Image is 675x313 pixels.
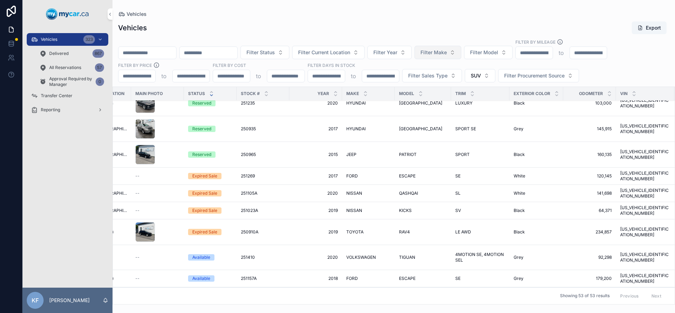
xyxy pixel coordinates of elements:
a: [US_VEHICLE_IDENTIFICATION_NUMBER] [620,149,670,160]
a: 251105A [241,190,285,196]
span: TOYOTA [346,229,364,235]
a: TIGUAN [399,255,447,260]
a: 2019 [294,229,338,235]
a: KICKS [399,208,447,213]
div: scrollable content [22,28,112,125]
span: Showing 53 of 53 results [560,293,610,299]
a: [GEOGRAPHIC_DATA] [399,100,447,106]
span: Black [514,229,525,235]
a: HYUNDAI [346,126,391,132]
a: SPORT [455,152,505,157]
span: Exterior Color [514,91,550,96]
span: Make [346,91,359,96]
a: Expired Sale [188,229,232,235]
a: HYUNDAI [346,100,391,106]
a: Approval Required by Manager0 [35,75,108,88]
span: 251235 [241,100,255,106]
div: Expired Sale [192,229,217,235]
a: [US_VEHICLE_IDENTIFICATION_NUMBER] [620,98,670,109]
a: Vehicles [118,11,147,18]
div: 867 [92,49,104,58]
a: Black [514,152,559,157]
span: NISSAN [346,208,362,213]
a: Available [188,254,232,261]
span: NISSAN [346,190,362,196]
a: 250935 [241,126,285,132]
span: [GEOGRAPHIC_DATA] [399,126,442,132]
span: Black [514,152,525,157]
button: Select Button [464,46,513,59]
span: -- [135,173,140,179]
span: ESCAPE [399,173,416,179]
span: FORD [346,173,358,179]
div: Reserved [192,151,211,158]
a: FORD [346,276,391,281]
a: ESCAPE [399,276,447,281]
span: SV [455,208,461,213]
a: 2020 [294,100,338,106]
span: Reporting [41,107,60,113]
span: Grey [514,255,523,260]
span: SUV [471,72,481,79]
span: 250965 [241,152,256,157]
a: 2020 [294,255,338,260]
a: Transfer Center [27,89,108,102]
a: [US_VEHICLE_IDENTIFICATION_NUMBER] [620,188,670,199]
a: -- [135,173,180,179]
a: 2020 [294,190,338,196]
label: Filter Days In Stock [308,62,355,68]
span: KICKS [399,208,412,213]
a: SV [455,208,505,213]
span: JEEP [346,152,356,157]
span: PATRIOT [399,152,417,157]
span: 250935 [241,126,256,132]
a: -- [135,276,180,281]
div: Reserved [192,100,211,106]
a: 250910A [241,229,285,235]
button: Select Button [240,46,289,59]
button: Select Button [292,46,365,59]
span: Black [514,208,525,213]
span: White [514,173,525,179]
a: All Reservations57 [35,61,108,74]
div: Available [192,275,210,282]
span: 251410 [241,255,255,260]
span: 2019 [294,208,338,213]
a: QASHQAI [399,190,447,196]
a: NISSAN [346,208,391,213]
a: [US_VEHICLE_IDENTIFICATION_NUMBER] [620,226,670,238]
span: 251269 [241,173,255,179]
a: TOYOTA [346,229,391,235]
span: [US_VEHICLE_IDENTIFICATION_NUMBER] [620,205,670,216]
span: White [514,190,525,196]
span: 2017 [294,126,338,132]
span: LE AWD [455,229,471,235]
a: 145,915 [567,126,612,132]
a: Grey [514,276,559,281]
span: Year [317,91,329,96]
a: 2015 [294,152,338,157]
span: 251157A [241,276,257,281]
button: Select Button [414,46,461,59]
a: 141,698 [567,190,612,196]
span: SPORT [455,152,470,157]
p: to [559,49,564,57]
a: LE AWD [455,229,505,235]
span: Filter Status [246,49,275,56]
a: White [514,190,559,196]
span: Filter Procurement Source [504,72,565,79]
div: Available [192,254,210,261]
h1: Vehicles [118,23,147,33]
button: Select Button [367,46,412,59]
a: [GEOGRAPHIC_DATA] [399,126,447,132]
a: [US_VEHICLE_IDENTIFICATION_NUMBER] [620,123,670,134]
span: 234,857 [567,229,612,235]
span: 2017 [294,173,338,179]
label: Filter By Mileage [515,39,555,45]
a: JEEP [346,152,391,157]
